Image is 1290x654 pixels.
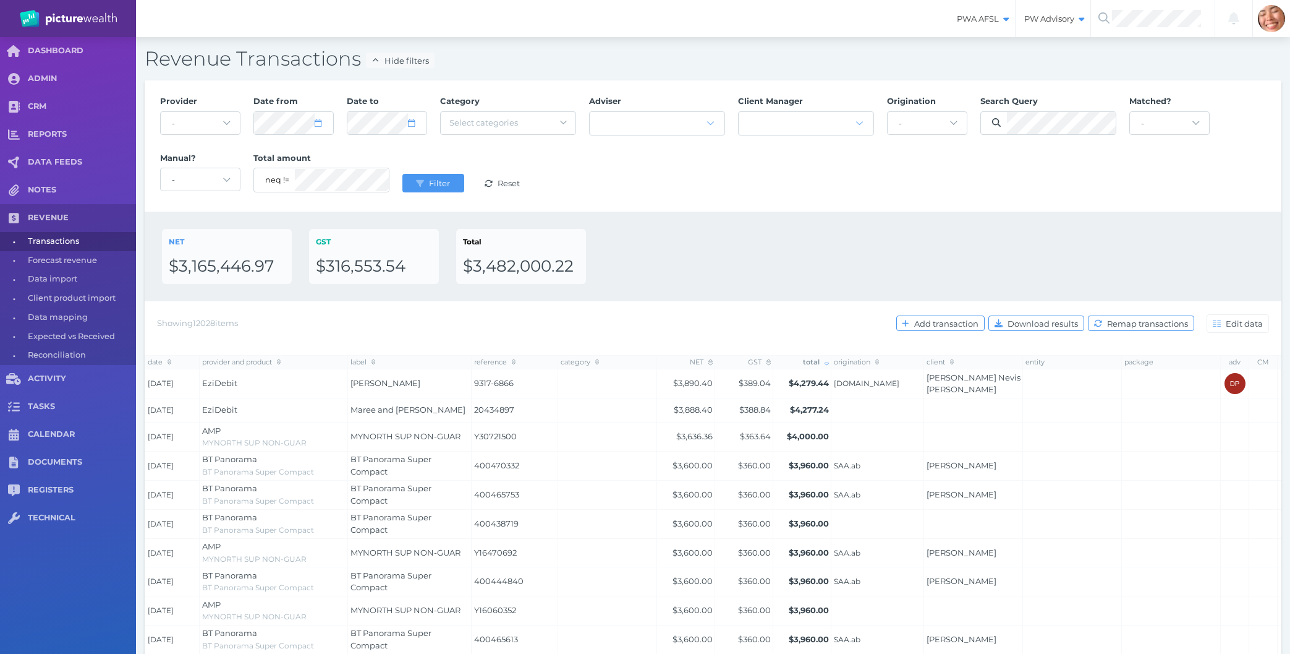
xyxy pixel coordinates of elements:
h2: Revenue Transactions [145,46,1281,72]
td: 400465753 [472,480,558,509]
span: PW Advisory [1016,14,1090,24]
span: Total [463,237,482,246]
span: 20434897 [474,404,556,416]
td: SAA.ab [831,451,924,480]
span: $360.00 [738,489,771,499]
span: MYNORTH SUP NON-GUAR [202,554,307,564]
td: [DATE] [145,596,200,626]
span: Search Query [980,96,1038,106]
span: origination [834,358,880,366]
span: $3,600.00 [673,460,713,470]
span: AMP [202,541,221,551]
span: $3,600.00 [673,576,713,586]
span: Client product import [28,289,132,308]
span: Matched? [1129,96,1171,106]
span: Download results [1005,319,1084,329]
td: [DATE] [145,567,200,596]
button: Remap transactions [1088,316,1194,331]
span: Reset [495,178,525,188]
button: Add transaction [896,316,985,331]
span: SAA.ab [834,635,922,645]
span: Date from [253,96,298,106]
td: [DATE] [145,398,200,423]
span: Adviser [589,96,621,106]
span: $363.64 [740,431,771,441]
span: BT Panorama Super Compact [202,496,314,506]
span: BT Panorama [202,454,257,464]
span: BT Panorama [202,570,257,580]
span: DASHBOARD [28,46,136,56]
img: Sabrina Mena [1258,5,1285,32]
span: Add transaction [912,319,984,329]
span: $3,960.00 [789,489,829,499]
span: BT Panorama Super Compact [202,525,314,535]
button: Filter [402,174,464,192]
span: Edit data [1223,319,1268,329]
span: $4,277.24 [790,405,829,415]
span: [DOMAIN_NAME] [834,379,922,389]
span: Client Manager [738,96,803,106]
span: Filter [426,178,456,188]
span: BT Panorama Super Compact [350,628,431,650]
div: $316,553.54 [316,256,432,277]
a: [PERSON_NAME] [927,548,996,557]
span: $3,888.40 [674,405,713,415]
span: BT Panorama Super Compact [350,512,431,535]
span: GST [316,237,331,246]
span: SAA.ab [834,577,922,587]
span: Data import [28,270,132,289]
span: SAA.ab [834,461,922,471]
td: 20434897 [472,398,558,423]
th: CM [1249,355,1278,369]
span: Reconciliation [28,346,132,365]
td: 400438719 [472,509,558,538]
span: $388.84 [739,405,771,415]
td: Y16470692 [472,538,558,567]
span: BT Panorama Super Compact [202,641,314,650]
span: Y16060352 [474,605,556,617]
span: GST [748,358,771,366]
td: [DATE] [145,625,200,654]
td: [DATE] [145,480,200,509]
span: $3,960.00 [789,605,829,615]
th: package [1122,355,1221,369]
span: client [927,358,954,366]
td: SAA.ab [831,625,924,654]
span: $3,960.00 [789,548,829,557]
span: Hide filters [381,56,434,66]
td: [DATE] [145,509,200,538]
span: total [803,358,829,366]
span: SAA.ab [834,548,922,558]
span: $3,960.00 [789,634,829,644]
span: BT Panorama [202,512,257,522]
span: AMP [202,600,221,609]
span: 400465753 [474,489,556,501]
span: BT Panorama Super Compact [350,483,431,506]
button: Edit data [1207,314,1269,333]
a: [PERSON_NAME] [927,634,996,644]
td: 9317-6866 [472,369,558,398]
span: REVENUE [28,213,136,223]
span: MYNORTH SUP NON-GUAR [350,605,460,615]
td: SAA.ab [831,567,924,596]
img: PW [20,10,117,27]
span: category [561,358,600,366]
span: Category [440,96,480,106]
span: BT Panorama [202,628,257,638]
div: $3,165,446.97 [169,256,285,277]
span: 400444840 [474,575,556,588]
span: 400470332 [474,460,556,472]
th: entity [1023,355,1122,369]
a: [PERSON_NAME] Nevis [PERSON_NAME] [927,372,1021,395]
span: Select categories [449,118,518,127]
span: BT Panorama Super Compact [350,454,431,476]
td: 400470332 [472,451,558,480]
span: SAA.ab [834,490,922,500]
span: Origination [887,96,936,106]
span: $3,600.00 [673,489,713,499]
button: Download results [988,316,1084,331]
span: MYNORTH SUP NON-GUAR [350,548,460,557]
span: Y30721500 [474,431,556,443]
span: $3,960.00 [789,460,829,470]
span: Manual? [160,153,196,163]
